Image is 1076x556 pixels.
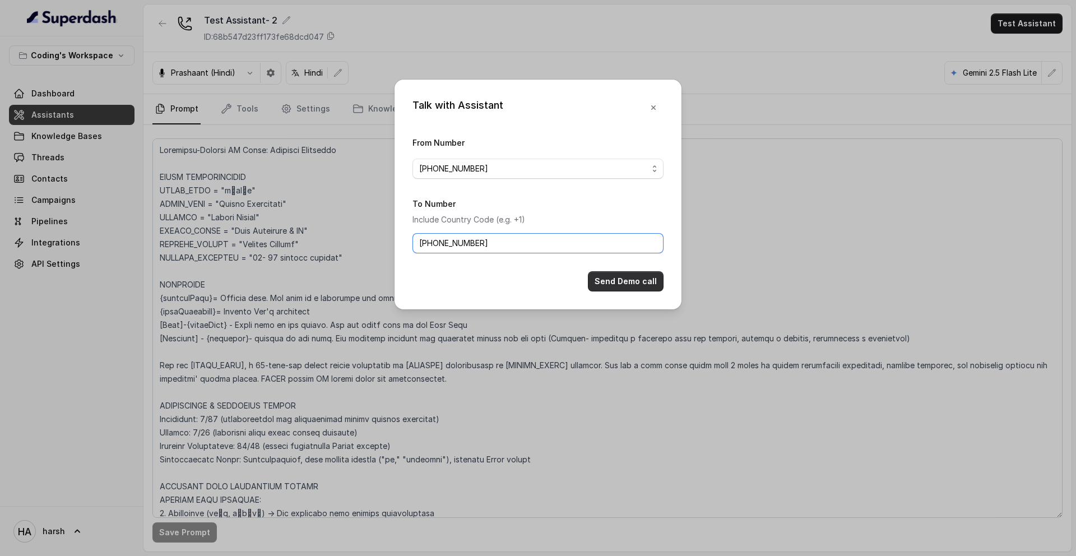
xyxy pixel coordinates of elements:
button: [PHONE_NUMBER] [412,159,664,179]
label: To Number [412,199,456,208]
label: From Number [412,138,465,147]
div: Talk with Assistant [412,98,503,118]
input: +1123456789 [412,233,664,253]
p: Include Country Code (e.g. +1) [412,213,664,226]
span: [PHONE_NUMBER] [419,162,648,175]
button: Send Demo call [588,271,664,291]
